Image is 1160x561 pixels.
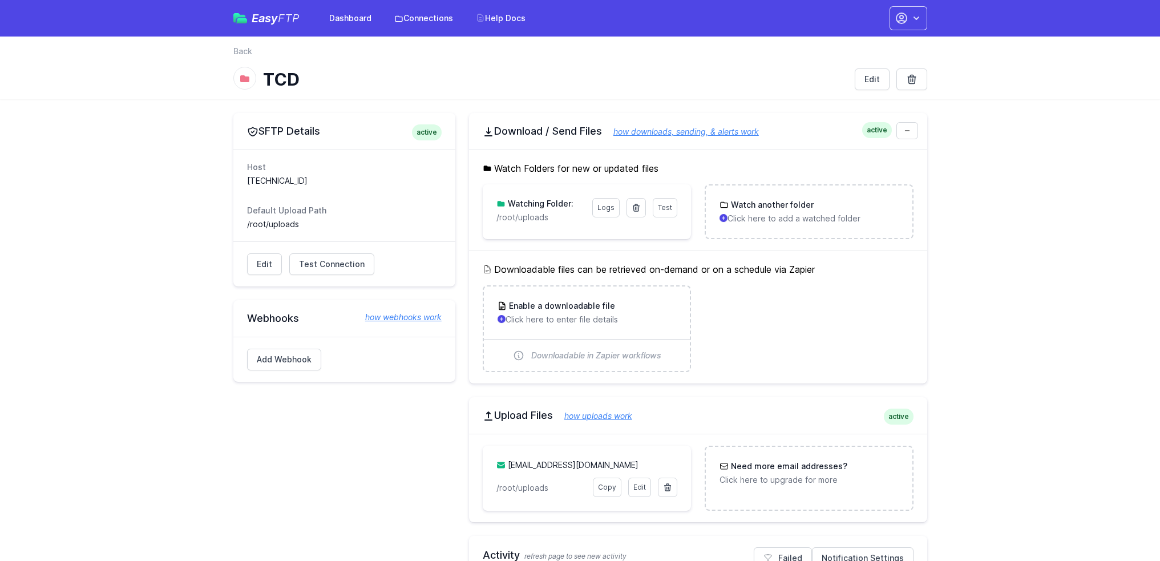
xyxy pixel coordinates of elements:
[233,13,247,23] img: easyftp_logo.png
[729,461,847,472] h3: Need more email addresses?
[729,199,814,211] h3: Watch another folder
[483,263,914,276] h5: Downloadable files can be retrieved on-demand or on a schedule via Zapier
[247,175,442,187] dd: [TECHNICAL_ID]
[507,300,615,312] h3: Enable a downloadable file
[387,8,460,29] a: Connections
[247,312,442,325] h2: Webhooks
[658,203,672,212] span: Test
[884,409,914,425] span: active
[553,411,632,421] a: how uploads work
[233,13,300,24] a: EasyFTP
[233,46,252,57] a: Back
[412,124,442,140] span: active
[354,312,442,323] a: how webhooks work
[706,185,912,238] a: Watch another folder Click here to add a watched folder
[247,349,321,370] a: Add Webhook
[247,253,282,275] a: Edit
[628,478,651,497] a: Edit
[278,11,300,25] span: FTP
[524,552,627,560] span: refresh page to see new activity
[322,8,378,29] a: Dashboard
[531,350,661,361] span: Downloadable in Zapier workflows
[653,198,677,217] a: Test
[508,460,638,470] a: [EMAIL_ADDRESS][DOMAIN_NAME]
[289,253,374,275] a: Test Connection
[855,68,890,90] a: Edit
[299,259,365,270] span: Test Connection
[233,46,927,64] nav: Breadcrumb
[469,8,532,29] a: Help Docs
[498,314,676,325] p: Click here to enter file details
[706,447,912,499] a: Need more email addresses? Click here to upgrade for more
[483,124,914,138] h2: Download / Send Files
[483,409,914,422] h2: Upload Files
[247,219,442,230] dd: /root/uploads
[247,124,442,138] h2: SFTP Details
[247,205,442,216] dt: Default Upload Path
[496,482,586,494] p: /root/uploads
[862,122,892,138] span: active
[593,478,621,497] a: Copy
[263,69,846,90] h1: TCD
[720,474,898,486] p: Click here to upgrade for more
[484,286,690,371] a: Enable a downloadable file Click here to enter file details Downloadable in Zapier workflows
[720,213,898,224] p: Click here to add a watched folder
[247,162,442,173] dt: Host
[496,212,585,223] p: /root/uploads
[506,198,573,209] h3: Watching Folder:
[602,127,759,136] a: how downloads, sending, & alerts work
[252,13,300,24] span: Easy
[592,198,620,217] a: Logs
[483,162,914,175] h5: Watch Folders for new or updated files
